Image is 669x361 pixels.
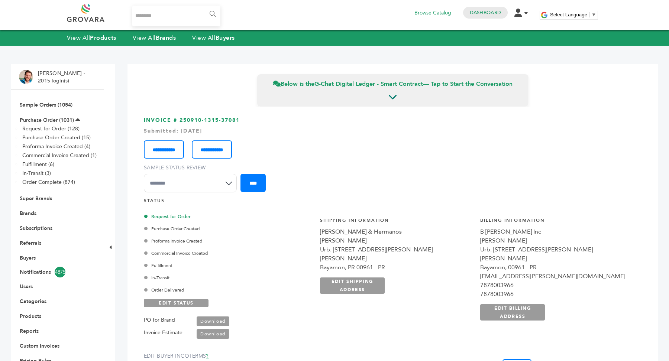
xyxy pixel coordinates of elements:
[591,12,596,17] span: ▼
[144,299,209,307] a: EDIT STATUS
[197,329,229,339] a: Download
[20,328,39,335] a: Reports
[550,12,587,17] span: Select Language
[144,117,641,198] h3: INVOICE # 250910-1315-37081
[55,267,65,277] span: 4875
[146,287,312,293] div: Order Delivered
[144,328,182,337] label: Invoice Estimate
[480,304,545,321] a: EDIT BILLING ADDRESS
[480,263,633,272] div: Bayamon, 00961 - PR
[414,9,451,17] a: Browse Catalog
[20,117,74,124] a: Purchase Order (1031)
[320,277,385,294] a: EDIT SHIPPING ADDRESS
[550,12,596,17] a: Select Language​
[20,342,59,349] a: Custom Invoices
[20,240,41,247] a: Referrals
[146,225,312,232] div: Purchase Order Created
[38,70,87,84] li: [PERSON_NAME] - 2015 login(s)
[22,179,75,186] a: Order Complete (874)
[20,298,46,305] a: Categories
[480,227,633,236] div: B [PERSON_NAME] Inc
[90,34,116,42] strong: Products
[480,236,633,245] div: [PERSON_NAME]
[146,213,312,220] div: Request for Order
[480,245,633,263] div: Urb. [STREET_ADDRESS][PERSON_NAME][PERSON_NAME]
[20,210,36,217] a: Brands
[144,164,240,172] label: Sample Status Review
[320,236,473,245] div: [PERSON_NAME]
[146,250,312,257] div: Commercial Invoice Created
[320,227,473,236] div: [PERSON_NAME] & Hermanos
[206,352,209,360] a: ?
[216,34,235,42] strong: Buyers
[146,274,312,281] div: In-Transit
[470,9,501,16] a: Dashboard
[320,245,473,263] div: Urb. [STREET_ADDRESS][PERSON_NAME][PERSON_NAME]
[22,152,97,159] a: Commercial Invoice Created (1)
[480,290,633,299] div: 7878003966
[22,134,91,141] a: Purchase Order Created (15)
[22,125,80,132] a: Request for Order (128)
[20,313,41,320] a: Products
[20,254,36,261] a: Buyers
[480,272,633,281] div: [EMAIL_ADDRESS][PERSON_NAME][DOMAIN_NAME]
[144,127,641,135] div: Submitted: [DATE]
[22,143,90,150] a: Proforma Invoice Created (4)
[480,281,633,290] div: 7878003966
[20,283,33,290] a: Users
[314,80,423,88] strong: G-Chat Digital Ledger - Smart Contract
[320,217,473,227] h4: Shipping Information
[480,217,633,227] h4: Billing Information
[156,34,176,42] strong: Brands
[20,101,72,108] a: Sample Orders (1054)
[20,195,52,202] a: Super Brands
[22,161,54,168] a: Fulfillment (6)
[197,316,229,326] a: Download
[20,225,52,232] a: Subscriptions
[22,170,51,177] a: In-Transit (3)
[192,34,235,42] a: View AllBuyers
[133,34,176,42] a: View AllBrands
[20,267,96,277] a: Notifications4875
[144,352,393,360] label: EDIT BUYER INCOTERMS
[67,34,116,42] a: View AllProducts
[146,238,312,244] div: Proforma Invoice Created
[144,198,641,208] h4: STATUS
[320,263,473,272] div: Bayamon, PR 00961 - PR
[144,316,175,325] label: PO for Brand
[132,6,220,26] input: Search...
[273,80,513,88] span: Below is the — Tap to Start the Conversation
[146,262,312,269] div: Fulfillment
